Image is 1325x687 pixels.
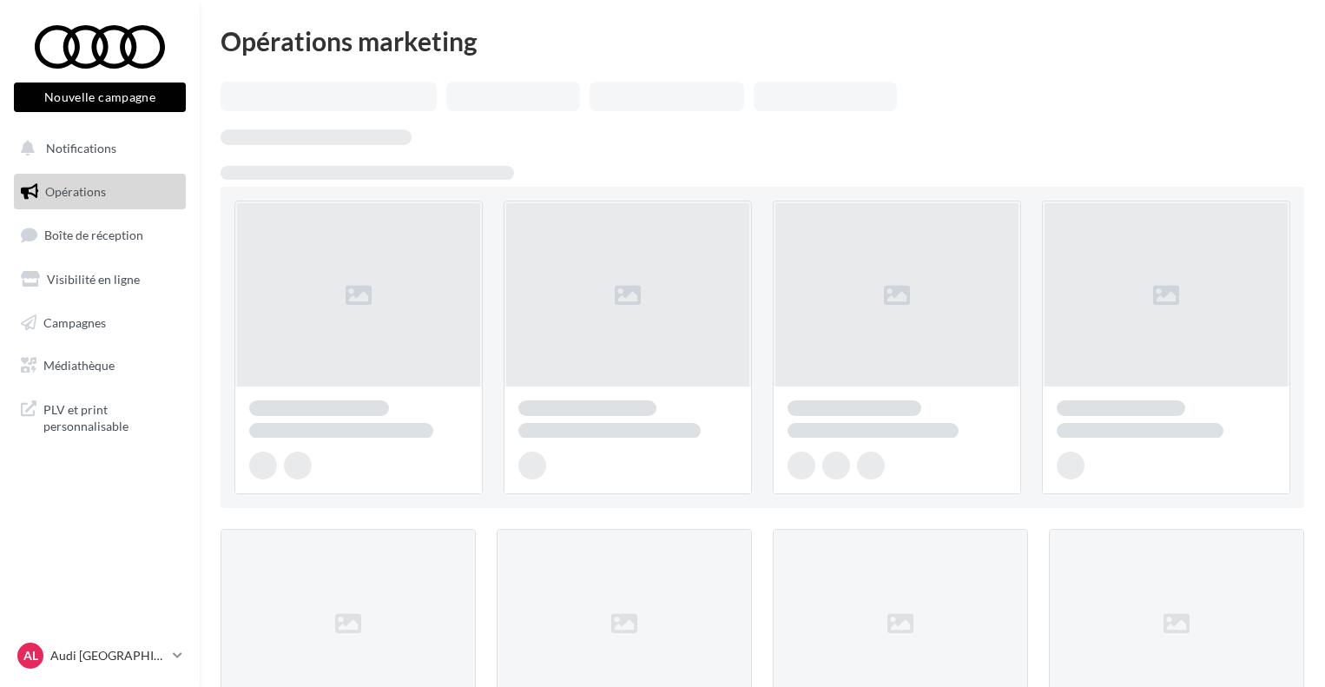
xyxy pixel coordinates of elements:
[10,174,189,210] a: Opérations
[10,130,182,167] button: Notifications
[14,83,186,112] button: Nouvelle campagne
[46,141,116,155] span: Notifications
[14,639,186,672] a: AL Audi [GEOGRAPHIC_DATA][PERSON_NAME]
[10,347,189,384] a: Médiathèque
[221,28,1304,54] div: Opérations marketing
[10,261,189,298] a: Visibilité en ligne
[10,216,189,254] a: Boîte de réception
[50,647,166,664] p: Audi [GEOGRAPHIC_DATA][PERSON_NAME]
[44,228,143,242] span: Boîte de réception
[43,398,179,435] span: PLV et print personnalisable
[47,272,140,287] span: Visibilité en ligne
[43,314,106,329] span: Campagnes
[10,391,189,442] a: PLV et print personnalisable
[43,358,115,373] span: Médiathèque
[45,184,106,199] span: Opérations
[10,305,189,341] a: Campagnes
[23,647,38,664] span: AL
